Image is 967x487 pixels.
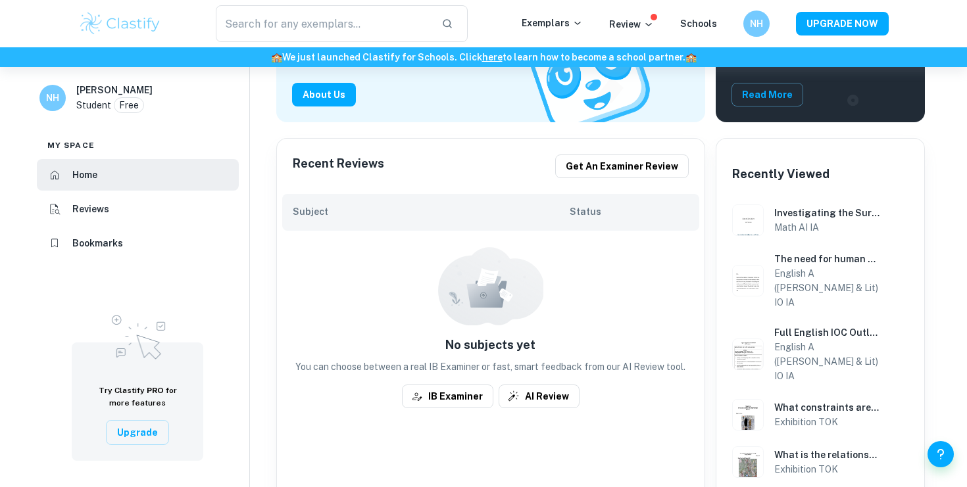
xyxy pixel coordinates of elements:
h6: Investigating the Surface Area and Volume of [GEOGRAPHIC_DATA] [774,206,880,220]
p: Review [609,17,654,32]
button: AI Review [499,384,580,408]
a: Schools [680,18,717,29]
button: IB Examiner [402,384,493,408]
h6: NH [45,91,61,105]
a: here [482,52,503,62]
h6: Status [570,204,689,219]
img: English A (Lang & Lit) IO IA example thumbnail: The need for human connection and belong [732,265,764,296]
h6: Recently Viewed [732,165,830,183]
span: My space [47,139,95,151]
span: 🏫 [685,52,697,62]
h6: [PERSON_NAME] [76,83,153,97]
p: Free [119,98,139,112]
h6: NH [749,16,764,31]
h6: What is the relationship between personal experience and knowledge? [774,448,880,462]
h6: Exhibition TOK [774,415,880,429]
a: Reviews [37,193,239,225]
h6: No subjects yet [282,336,699,354]
h6: Subject [293,204,570,219]
h6: Exhibition TOK [774,462,880,476]
a: TOK Exhibition example thumbnail: What is the relationship between personaWhat is the relationshi... [727,441,914,483]
button: Upgrade [106,420,169,445]
h6: English A ([PERSON_NAME] & Lit) IO IA [774,340,880,383]
img: Clastify logo [78,11,162,37]
a: TOK Exhibition example thumbnail: What constraints are there on the pursuiWhat constraints are th... [727,394,914,436]
h6: Bookmarks [72,236,123,250]
button: Help and Feedback [928,441,954,467]
img: Upgrade to Pro [105,307,170,363]
p: Student [76,98,111,112]
span: 🏫 [271,52,282,62]
h6: Reviews [72,202,109,216]
a: Home [37,159,239,191]
a: English A (Lang & Lit) IO IA example thumbnail: The need for human connection and belongThe need ... [727,246,914,315]
button: Get an examiner review [555,154,689,178]
img: TOK Exhibition example thumbnail: What is the relationship between persona [732,446,764,478]
button: NH [743,11,770,37]
h6: What constraints are there on the pursuit of knowledge? [774,400,880,415]
h6: Recent Reviews [293,154,384,178]
button: UPGRADE NOW [796,12,889,35]
h6: Math AI IA [774,220,880,235]
button: About Us [292,83,356,106]
h6: The need for human connection and belonging in [GEOGRAPHIC_DATA] by [PERSON_NAME] and Inside by [... [774,252,880,266]
h6: Full English IOC Outline + Script [774,325,880,340]
input: Search for any exemplars... [216,5,431,42]
p: You can choose between a real IB Examiner or fast, smart feedback from our AI Review tool. [282,359,699,374]
span: PRO [147,386,164,395]
img: TOK Exhibition example thumbnail: What constraints are there on the pursui [732,399,764,430]
a: Math AI IA example thumbnail: Investigating the Surface Area and VolumInvestigating the Surface A... [727,199,914,241]
h6: English A ([PERSON_NAME] & Lit) IO IA [774,266,880,310]
button: Read More [731,83,803,106]
h6: We just launched Clastify for Schools. Click to learn how to become a school partner. [3,50,964,64]
h6: Try Clastify for more features [87,384,187,409]
a: English A (Lang & Lit) IO IA example thumbnail: Full English IOC Outline + ScriptFull English IOC... [727,320,914,388]
p: Exemplars [522,16,583,30]
img: English A (Lang & Lit) IO IA example thumbnail: Full English IOC Outline + Script [732,338,764,370]
img: Math AI IA example thumbnail: Investigating the Surface Area and Volum [732,204,764,236]
h6: Home [72,168,97,182]
a: Bookmarks [37,227,239,259]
